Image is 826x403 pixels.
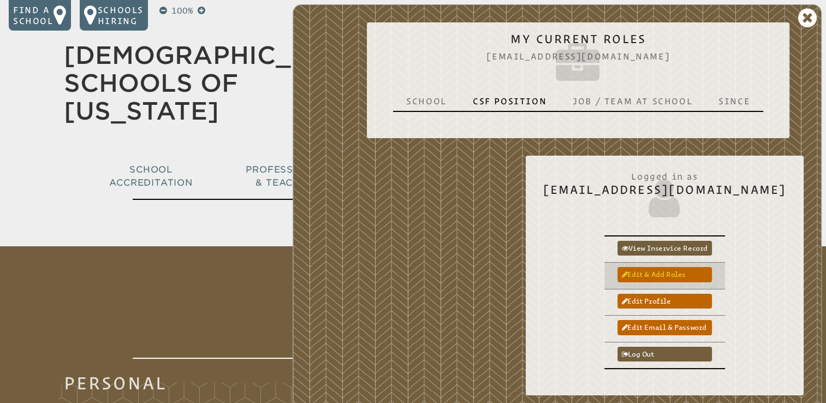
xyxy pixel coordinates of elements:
[543,165,786,220] h2: [EMAIL_ADDRESS][DOMAIN_NAME]
[64,41,373,125] a: [DEMOGRAPHIC_DATA] Schools of [US_STATE]
[718,96,750,106] p: Since
[384,32,772,87] h2: My Current Roles
[617,267,712,282] a: Edit & add roles
[617,347,712,361] a: Log out
[617,241,712,256] a: View inservice record
[13,4,54,26] p: Find a school
[406,96,447,106] p: School
[98,4,144,26] p: Schools Hiring
[109,164,192,188] span: School Accreditation
[169,4,195,17] p: 100%
[246,164,405,188] span: Professional Development & Teacher Certification
[133,251,694,359] h1: Edit Profile
[543,165,786,183] span: Logged in as
[573,96,692,106] p: Job / Team at School
[617,320,712,335] a: Edit email & password
[473,96,546,106] p: CSF Position
[64,376,168,389] legend: Personal
[617,294,712,309] a: Edit profile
